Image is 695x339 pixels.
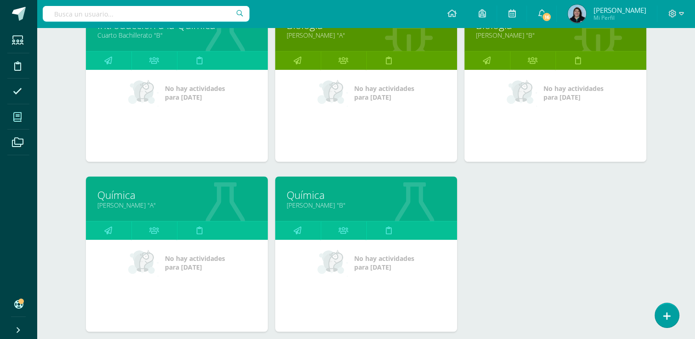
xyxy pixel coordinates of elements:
[165,84,225,102] span: No hay actividades para [DATE]
[593,6,646,15] span: [PERSON_NAME]
[97,201,256,209] a: [PERSON_NAME] "A"
[287,201,446,209] a: [PERSON_NAME] "B"
[97,188,256,202] a: Química
[287,188,446,202] a: Química
[317,249,348,277] img: no_activities_small.png
[476,31,635,40] a: [PERSON_NAME] "B"
[128,249,158,277] img: no_activities_small.png
[354,254,414,271] span: No hay actividades para [DATE]
[165,254,225,271] span: No hay actividades para [DATE]
[97,31,256,40] a: Cuarto Bachillerato "B"
[354,84,414,102] span: No hay actividades para [DATE]
[507,79,537,107] img: no_activities_small.png
[593,14,646,22] span: Mi Perfil
[43,6,249,22] input: Busca un usuario...
[543,84,604,102] span: No hay actividades para [DATE]
[317,79,348,107] img: no_activities_small.png
[128,79,158,107] img: no_activities_small.png
[542,12,552,22] span: 16
[287,31,446,40] a: [PERSON_NAME] "A"
[568,5,586,23] img: afd8b2c61c88d9f71537f30f7f279c5d.png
